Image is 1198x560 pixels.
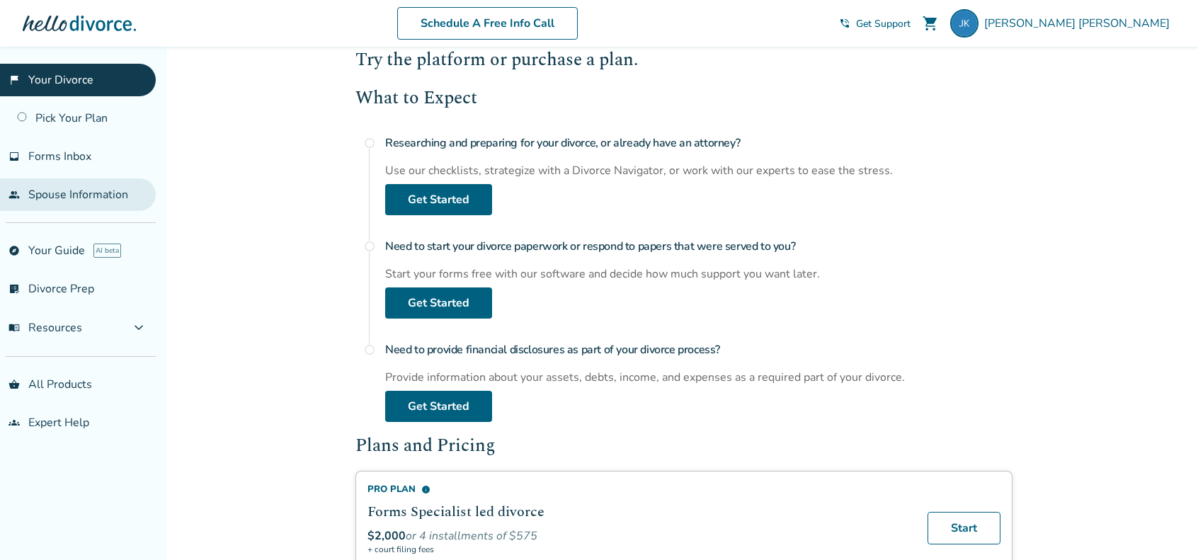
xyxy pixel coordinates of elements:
h4: Researching and preparing for your divorce, or already have an attorney? [385,129,1012,157]
a: Get Started [385,287,492,319]
span: groups [8,417,20,428]
span: list_alt_check [8,283,20,295]
span: expand_more [130,319,147,336]
h4: Need to start your divorce paperwork or respond to papers that were served to you? [385,232,1012,261]
span: flag_2 [8,74,20,86]
a: Get Started [385,184,492,215]
span: radio_button_unchecked [364,241,375,252]
span: menu_book [8,322,20,333]
div: Use our checklists, strategize with a Divorce Navigator, or work with our experts to ease the str... [385,163,1012,178]
a: phone_in_talkGet Support [839,17,911,30]
span: Forms Inbox [28,149,91,164]
span: radio_button_unchecked [364,344,375,355]
h2: Plans and Pricing [355,433,1012,460]
h4: Need to provide financial disclosures as part of your divorce process? [385,336,1012,364]
a: Get Started [385,391,492,422]
span: + court filing fees [367,544,911,555]
span: inbox [8,151,20,162]
span: phone_in_talk [839,18,850,29]
h2: Forms Specialist led divorce [367,501,911,522]
span: explore [8,245,20,256]
span: people [8,189,20,200]
h2: Try the platform or purchase a plan. [355,47,1012,74]
div: or 4 installments of $575 [367,528,911,544]
a: Start [928,512,1000,544]
span: shopping_basket [8,379,20,390]
a: Schedule A Free Info Call [397,7,578,40]
div: Provide information about your assets, debts, income, and expenses as a required part of your div... [385,370,1012,385]
span: Get Support [856,17,911,30]
span: Resources [8,320,82,336]
iframe: Chat Widget [1127,492,1198,560]
div: Start your forms free with our software and decide how much support you want later. [385,266,1012,282]
img: jackierangekelly@gmail.com [950,9,979,38]
div: Pro Plan [367,483,911,496]
span: $2,000 [367,528,406,544]
span: info [421,485,430,494]
span: shopping_cart [922,15,939,32]
span: radio_button_unchecked [364,137,375,149]
span: [PERSON_NAME] [PERSON_NAME] [984,16,1175,31]
h2: What to Expect [355,86,1012,113]
span: AI beta [93,244,121,258]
